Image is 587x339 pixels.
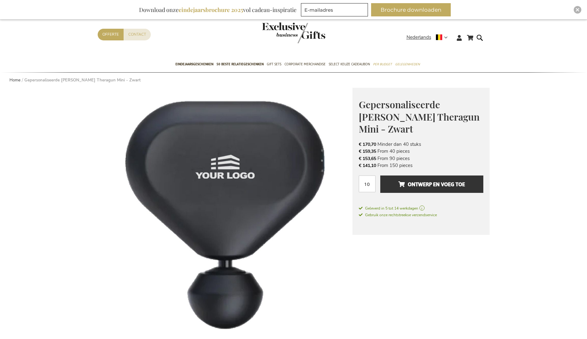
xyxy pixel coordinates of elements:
span: Nederlands [407,34,431,41]
span: € 153,65 [359,156,376,162]
li: From 40 pieces [359,148,483,155]
a: Home [9,77,21,83]
a: Offerte [98,29,124,40]
span: € 170,70 [359,141,376,147]
span: € 159,35 [359,148,376,154]
a: Geleverd in 5 tot 14 werkdagen [359,205,483,211]
span: 50 beste relatiegeschenken [217,61,264,68]
div: Nederlands [407,34,452,41]
span: € 141,10 [359,163,376,169]
span: Gift Sets [267,61,281,68]
input: Aantal [359,175,376,192]
span: Eindejaarsgeschenken [175,61,213,68]
span: Per Budget [373,61,392,68]
form: marketing offers and promotions [301,3,370,18]
a: Contact [124,29,151,40]
div: Download onze vol cadeau-inspiratie [136,3,299,16]
li: From 90 pieces [359,155,483,162]
img: Close [576,8,579,12]
img: Exclusive Business gifts logo [262,22,325,43]
li: From 150 pieces [359,162,483,169]
strong: Gepersonaliseerde [PERSON_NAME] Theragun Mini - Zwart [24,77,141,83]
span: Gebruik onze rechtstreekse verzendservice [359,212,437,217]
span: Corporate Merchandise [284,61,326,68]
a: Gebruik onze rechtstreekse verzendservice [359,211,437,218]
b: eindejaarsbrochure 2025 [179,6,243,14]
a: store logo [262,22,294,43]
span: Gepersonaliseerde [PERSON_NAME] Theragun Mini - Zwart [359,98,480,135]
span: Gelegenheden [395,61,420,68]
div: Close [574,6,581,14]
span: Ontwerp en voeg toe [398,179,465,189]
button: Ontwerp en voeg toe [380,175,483,193]
button: Brochure downloaden [371,3,451,16]
li: Minder dan 40 stuks [359,141,483,148]
input: E-mailadres [301,3,368,16]
span: Select Keuze Cadeaubon [329,61,370,68]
